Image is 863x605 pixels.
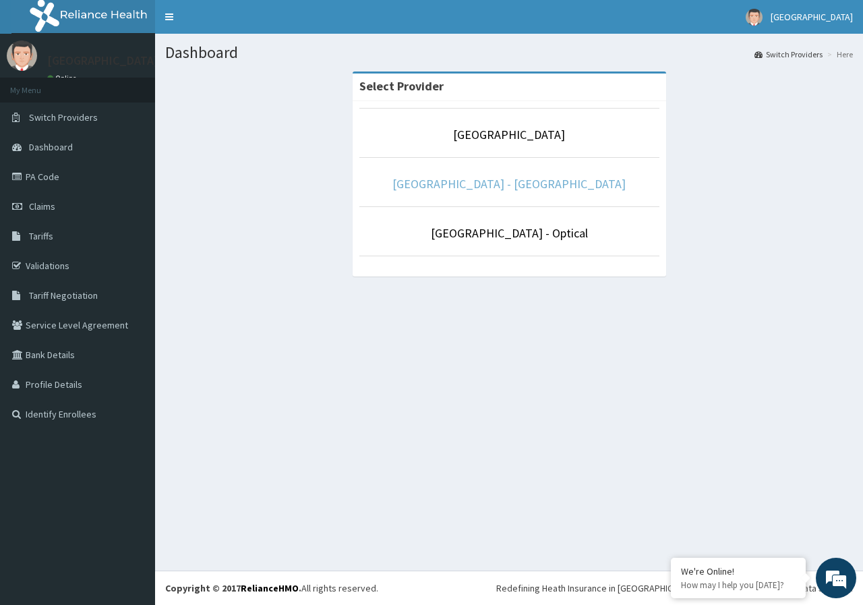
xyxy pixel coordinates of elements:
p: [GEOGRAPHIC_DATA] [47,55,158,67]
span: [GEOGRAPHIC_DATA] [771,11,853,23]
span: Dashboard [29,141,73,153]
div: Redefining Heath Insurance in [GEOGRAPHIC_DATA] using Telemedicine and Data Science! [496,581,853,595]
span: Claims [29,200,55,212]
span: Tariffs [29,230,53,242]
a: RelianceHMO [241,582,299,594]
footer: All rights reserved. [155,571,863,605]
h1: Dashboard [165,44,853,61]
li: Here [824,49,853,60]
img: User Image [746,9,763,26]
div: We're Online! [681,565,796,577]
img: User Image [7,40,37,71]
img: d_794563401_company_1708531726252_794563401 [25,67,55,101]
p: How may I help you today? [681,579,796,591]
a: Online [47,74,80,83]
span: Tariff Negotiation [29,289,98,301]
a: [GEOGRAPHIC_DATA] - Optical [431,225,588,241]
a: [GEOGRAPHIC_DATA] - [GEOGRAPHIC_DATA] [392,176,626,192]
div: Chat with us now [70,76,227,93]
span: Switch Providers [29,111,98,123]
textarea: Type your message and hit 'Enter' [7,368,257,415]
strong: Select Provider [359,78,444,94]
a: Switch Providers [754,49,823,60]
span: We're online! [78,170,186,306]
div: Minimize live chat window [221,7,254,39]
a: [GEOGRAPHIC_DATA] [453,127,565,142]
strong: Copyright © 2017 . [165,582,301,594]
